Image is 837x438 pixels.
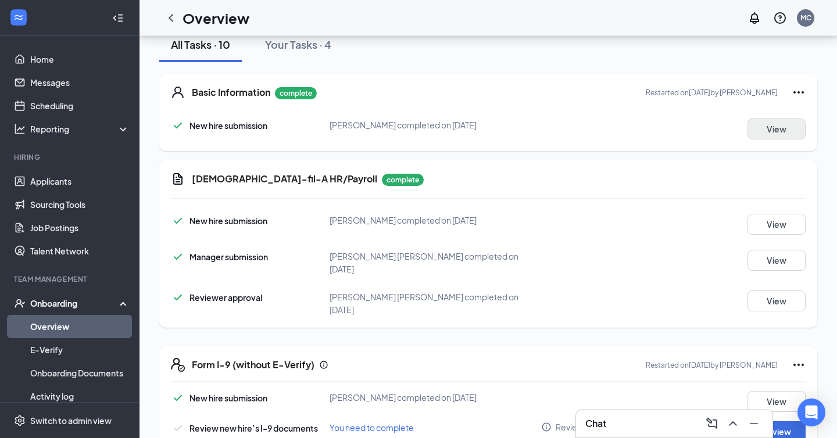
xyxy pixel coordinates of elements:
[13,12,24,23] svg: WorkstreamLogo
[646,360,778,370] p: Restarted on [DATE] by [PERSON_NAME]
[192,86,270,99] h5: Basic Information
[703,414,721,433] button: ComposeMessage
[747,11,761,25] svg: Notifications
[792,358,806,372] svg: Ellipses
[747,417,761,430] svg: Minimize
[747,214,806,235] button: View
[112,12,124,24] svg: Collapse
[189,252,268,262] span: Manager submission
[171,250,185,264] svg: Checkmark
[745,414,763,433] button: Minimize
[30,94,130,117] a: Scheduling
[171,172,185,186] svg: Document
[171,358,185,372] svg: FormI9EVerifyIcon
[330,292,518,315] span: [PERSON_NAME] [PERSON_NAME] completed on [DATE]
[164,11,178,25] svg: ChevronLeft
[30,415,112,426] div: Switch to admin view
[171,119,185,132] svg: Checkmark
[14,415,26,426] svg: Settings
[773,11,787,25] svg: QuestionInfo
[747,290,806,311] button: View
[171,214,185,228] svg: Checkmark
[14,297,26,309] svg: UserCheck
[330,120,477,130] span: [PERSON_NAME] completed on [DATE]
[30,297,120,309] div: Onboarding
[171,85,185,99] svg: User
[585,417,606,430] h3: Chat
[192,358,314,371] h5: Form I-9 (without E-Verify)
[30,170,130,193] a: Applicants
[171,391,185,405] svg: Checkmark
[800,13,811,23] div: MC
[171,290,185,304] svg: Checkmark
[171,421,185,435] svg: Checkmark
[382,174,424,186] p: complete
[30,315,130,338] a: Overview
[747,250,806,271] button: View
[319,360,328,369] svg: Info
[747,391,806,412] button: View
[30,193,130,216] a: Sourcing Tools
[275,87,317,99] p: complete
[330,392,477,403] span: [PERSON_NAME] completed on [DATE]
[30,123,130,135] div: Reporting
[330,251,518,274] span: [PERSON_NAME] [PERSON_NAME] completed on [DATE]
[30,338,130,361] a: E-Verify
[556,421,665,433] span: Review on new hire's first day
[705,417,719,430] svg: ComposeMessage
[189,216,267,226] span: New hire submission
[724,414,742,433] button: ChevronUp
[747,119,806,139] button: View
[183,8,249,28] h1: Overview
[189,120,267,131] span: New hire submission
[189,292,262,303] span: Reviewer approval
[192,173,377,185] h5: [DEMOGRAPHIC_DATA]-fil-A HR/Payroll
[797,398,825,426] div: Open Intercom Messenger
[30,48,130,71] a: Home
[30,71,130,94] a: Messages
[30,385,130,408] a: Activity log
[330,422,414,433] span: You need to complete
[14,274,127,284] div: Team Management
[541,422,552,432] svg: Info
[646,88,778,98] p: Restarted on [DATE] by [PERSON_NAME]
[171,37,230,52] div: All Tasks · 10
[30,239,130,263] a: Talent Network
[726,417,740,430] svg: ChevronUp
[189,423,318,433] span: Review new hire’s I-9 documents
[14,123,26,135] svg: Analysis
[30,361,130,385] a: Onboarding Documents
[189,393,267,403] span: New hire submission
[14,152,127,162] div: Hiring
[330,215,477,225] span: [PERSON_NAME] completed on [DATE]
[30,216,130,239] a: Job Postings
[792,85,806,99] svg: Ellipses
[265,37,331,52] div: Your Tasks · 4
